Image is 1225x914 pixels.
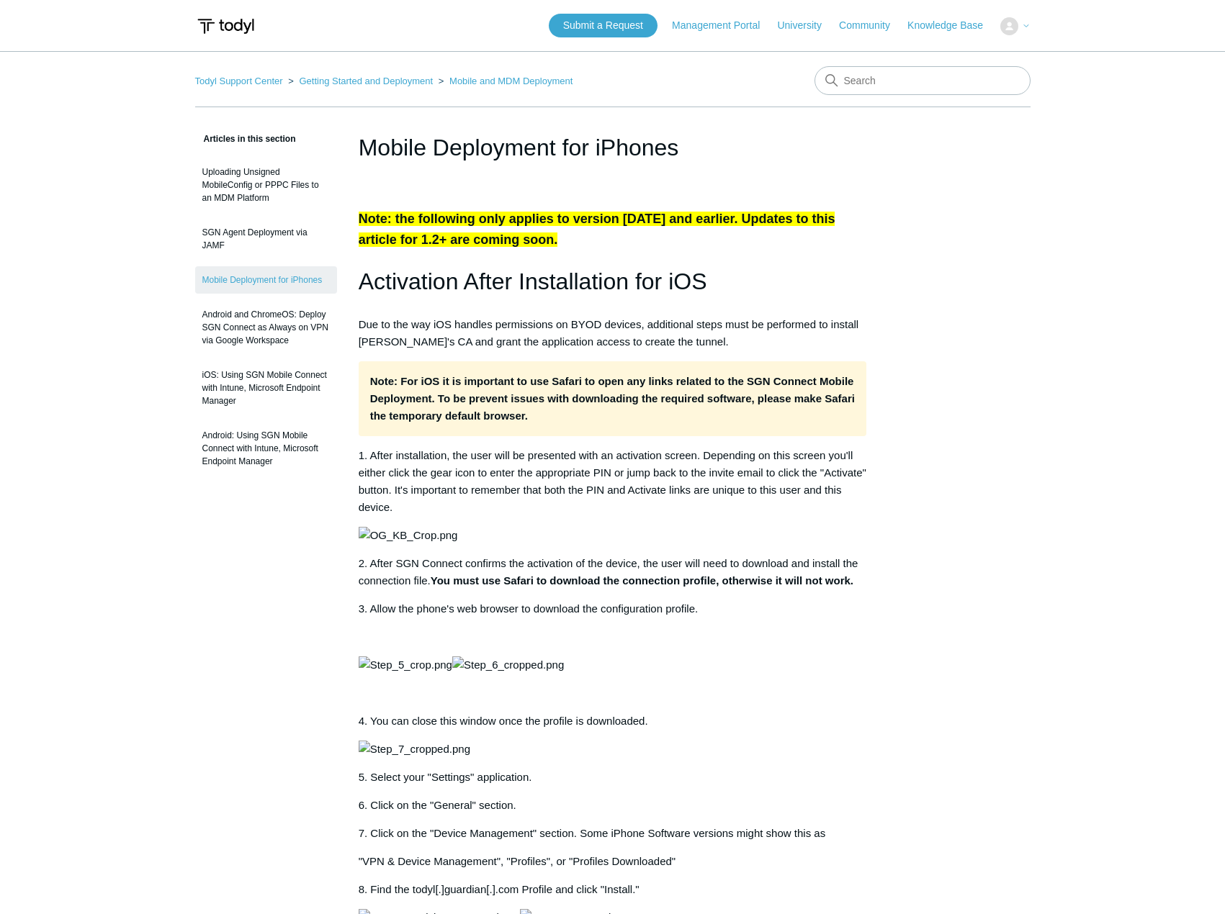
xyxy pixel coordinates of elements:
[436,76,573,86] li: Mobile and MDM Deployment
[195,422,337,475] a: Android: Using SGN Mobile Connect with Intune, Microsoft Endpoint Manager
[359,827,825,839] span: 7. Click on the "Device Management" section. Some iPhone Software versions might show this as
[549,14,658,37] a: Submit a Request
[195,266,337,294] a: Mobile Deployment for iPhones
[359,741,470,758] img: Step_7_cropped.png
[359,771,532,783] span: 5. Select your "Settings" application.
[359,855,676,867] span: "VPN & Device Management", "Profiles", or "Profiles Downloaded"
[370,375,398,387] strong: Note:
[359,656,452,674] img: Step_5_crop.png
[195,301,337,354] a: Android and ChromeOS: Deploy SGN Connect as Always on VPN via Google Workspace
[195,134,296,144] span: Articles in this section
[449,76,573,86] a: Mobile and MDM Deployment
[359,883,640,895] span: 8. Find the todyl[.]guardian[.].com Profile and click "Install."
[195,219,337,259] a: SGN Agent Deployment via JAMF
[195,13,256,40] img: Todyl Support Center Help Center home page
[285,76,436,86] li: Getting Started and Deployment
[359,799,516,811] span: 6. Click on the "General" section.
[359,602,699,615] span: 3. Allow the phone's web browser to download the configuration profile.
[815,66,1031,95] input: Search
[299,76,433,86] a: Getting Started and Deployment
[359,449,866,513] span: 1. After installation, the user will be presented with an activation screen. Depending on this sc...
[907,18,997,33] a: Knowledge Base
[195,76,286,86] li: Todyl Support Center
[359,557,858,587] span: 2. After SGN Connect confirms the activation of the device, the user will need to download and in...
[195,158,337,212] a: Uploading Unsigned MobileConfig or PPPC Files to an MDM Platform
[195,361,337,415] a: iOS: Using SGN Mobile Connect with Intune, Microsoft Endpoint Manager
[359,268,707,294] span: Activation After Installation for iOS
[839,18,905,33] a: Community
[370,375,855,422] strong: For iOS it is important to use Safari to open any links related to the SGN Connect Mobile Deploym...
[452,656,564,674] img: Step_6_cropped.png
[359,318,859,348] span: Due to the way iOS handles permissions on BYOD devices, additional steps must be performed to ins...
[777,18,835,33] a: University
[431,574,853,587] strong: You must use Safari to download the connection profile, otherwise it will not work.
[359,212,835,247] span: Note: the following only applies to version [DATE] and earlier. Updates to this article for 1.2+ ...
[359,715,648,727] span: 4. You can close this window once the profile is downloaded.
[672,18,774,33] a: Management Portal
[195,76,283,86] a: Todyl Support Center
[359,130,867,165] h1: Mobile Deployment for iPhones
[359,527,458,544] img: OG_KB_Crop.png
